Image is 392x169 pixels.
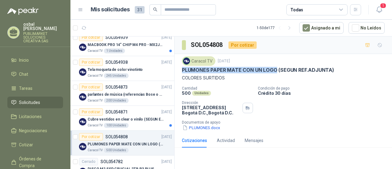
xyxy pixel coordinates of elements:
[182,125,221,131] button: PLUMONES.docx
[70,56,174,81] a: Por cotizarSOL054938[DATE] Company LogoTela moqueta de color vinotintoCaracol TV245 Unidades
[7,139,63,151] a: Cotizar
[88,42,164,48] p: MACBOOK PRO 14" CHIP M4 PRO - MX2J3E/A
[192,91,211,96] div: Unidades
[70,31,174,56] a: Por cotizarSOL054939[DATE] Company LogoMACBOOK PRO 14" CHIP M4 PRO - MX2J3E/ACaracol TV1 Unidades
[245,137,263,144] div: Mensajes
[290,6,303,13] div: Todas
[105,35,128,40] p: SOL054939
[91,5,130,14] h1: Mis solicitudes
[88,67,143,73] p: Tela moqueta de color vinotinto
[7,54,63,66] a: Inicio
[258,86,390,90] p: Condición de pago
[182,101,240,105] p: Dirección
[19,127,47,134] span: Negociaciones
[88,123,103,128] p: Caracol TV
[182,137,207,144] div: Cotizaciones
[257,23,294,33] div: 1 - 50 de 177
[182,67,334,73] p: PLUMONES PAPER MATE CON UN LOGO (SEGUN REF.ADJUNTA)
[79,68,86,76] img: Company Logo
[104,123,129,128] div: 100 Unidades
[79,44,86,51] img: Company Logo
[79,34,103,41] div: Por cotizar
[161,134,172,140] p: [DATE]
[217,137,235,144] div: Actividad
[104,148,129,153] div: 500 Unidades
[7,83,63,94] a: Tareas
[191,40,224,50] h3: SOL054808
[19,141,33,148] span: Cotizar
[100,159,123,164] p: SOL054782
[104,73,129,78] div: 245 Unidades
[380,3,386,9] span: 1
[182,86,253,90] p: Cantidad
[161,109,172,115] p: [DATE]
[153,7,157,12] span: search
[88,73,103,78] p: Caracol TV
[104,48,125,53] div: 1 Unidades
[88,48,103,53] p: Caracol TV
[183,58,190,64] img: Company Logo
[182,105,240,115] p: [STREET_ADDRESS] Bogotá D.C. , Bogotá D.C.
[182,120,390,125] p: Documentos de apoyo
[349,22,385,34] button: No Leídos
[23,22,63,31] p: osbal [PERSON_NAME]
[105,60,128,64] p: SOL054938
[228,41,257,49] div: Por cotizar
[88,141,164,147] p: PLUMONES PAPER MATE CON UN LOGO (SEGUN REF.ADJUNTA)
[105,85,128,89] p: SOL054873
[218,58,230,64] p: [DATE]
[182,56,215,66] div: Caracol TV
[79,118,86,125] img: Company Logo
[70,81,174,106] a: Por cotizarSOL054873[DATE] Company Logoparlantes de música (referencias Bose o Alexa) CON MARCACI...
[19,113,42,120] span: Licitaciones
[182,90,191,96] p: 500
[23,32,63,43] p: PUBLIMARKET SOLUCIONES CREATIVA SAS
[161,35,172,40] p: [DATE]
[79,59,103,66] div: Por cotizar
[7,68,63,80] a: Chat
[79,83,103,91] div: Por cotizar
[19,156,57,169] span: Órdenes de Compra
[161,159,172,165] p: [DATE]
[88,117,164,122] p: Cubre vestidos en clear o vinilo (SEGUN ESPECIFICACIONES DEL ADJUNTO)
[79,108,103,116] div: Por cotizar
[79,93,86,101] img: Company Logo
[105,135,128,139] p: SOL054808
[19,71,28,78] span: Chat
[88,148,103,153] p: Caracol TV
[182,75,385,81] p: COLORES SURTIDOS
[104,98,129,103] div: 200 Unidades
[88,98,103,103] p: Caracol TV
[79,143,86,150] img: Company Logo
[19,85,32,92] span: Tareas
[79,158,98,165] div: Cerrado
[19,99,40,106] span: Solicitudes
[105,110,128,114] p: SOL054871
[161,84,172,90] p: [DATE]
[7,97,63,108] a: Solicitudes
[7,111,63,122] a: Licitaciones
[161,60,172,65] p: [DATE]
[374,4,385,15] button: 1
[135,6,145,13] span: 31
[7,125,63,136] a: Negociaciones
[7,7,39,15] img: Logo peakr
[299,22,344,34] button: Asignado a mi
[258,90,390,96] p: Crédito 30 días
[70,131,174,156] a: Por cotizarSOL054808[DATE] Company LogoPLUMONES PAPER MATE CON UN LOGO (SEGUN REF.ADJUNTA)Caracol...
[79,133,103,140] div: Por cotizar
[19,57,29,63] span: Inicio
[70,106,174,131] a: Por cotizarSOL054871[DATE] Company LogoCubre vestidos en clear o vinilo (SEGUN ESPECIFICACIONES D...
[88,92,164,98] p: parlantes de música (referencias Bose o Alexa) CON MARCACION 1 LOGO (Mas datos en el adjunto)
